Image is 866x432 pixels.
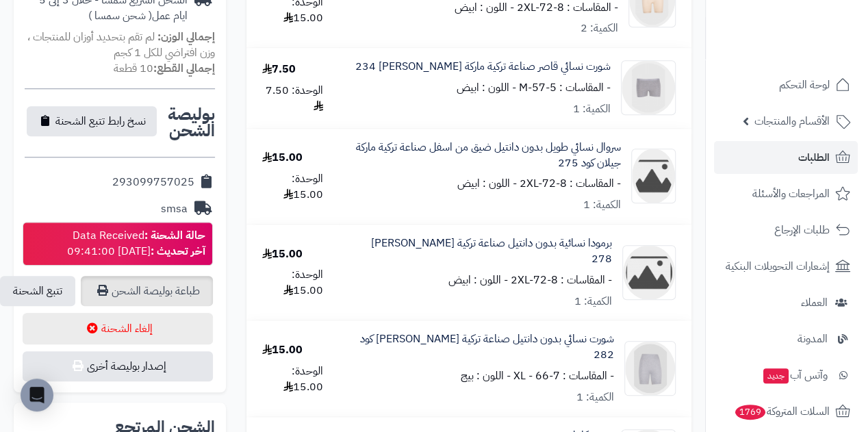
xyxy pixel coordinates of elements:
small: - المقاسات : 2XL-72-8 [511,272,612,288]
span: الأقسام والمنتجات [754,112,830,131]
span: المراجعات والأسئلة [752,184,830,203]
small: 10 قطعة [114,60,215,77]
a: برمودا نسائية بدون دانتيل صناعة تركية [PERSON_NAME] 278 [355,236,612,267]
div: الوحدة: 15.00 [262,364,323,395]
img: no_image-90x90.png [632,149,675,203]
span: وآتس آب [762,366,828,385]
a: السلات المتروكة1769 [714,395,858,428]
div: 293099757025 [112,175,194,190]
a: المدونة [714,322,858,355]
div: الكمية: 1 [574,294,612,309]
small: - المقاسات : 2XL-72-8 [520,175,621,192]
a: وآتس آبجديد [714,359,858,392]
span: ( شحن سمسا ) [88,8,152,24]
small: - اللون : ابيض [457,79,516,96]
h2: بوليصة الشحن [159,106,215,139]
div: smsa [161,201,188,217]
img: 1730362457-234-3%20(1)-90x90.png [622,60,675,115]
div: الوحدة: 15.00 [262,171,323,203]
span: نسخ رابط تتبع الشحنة [55,113,146,129]
button: إلغاء الشحنة [23,313,213,344]
a: شورت نسائي قاصر صناعة تركية ماركة [PERSON_NAME] 234 [355,59,611,75]
img: logo-2.png [773,36,853,65]
strong: آخر تحديث : [151,243,205,259]
a: سروال نسائي طويل بدون دانتيل ضيق من اسفل صناعة تركية ماركة جيلان كود 275 [355,140,621,171]
span: طلبات الإرجاع [774,220,830,240]
img: no_image-90x90.png [623,245,675,300]
div: 15.00 [262,150,303,166]
div: الوحدة: 7.50 [262,83,323,114]
strong: إجمالي الوزن: [157,29,215,45]
img: 1730365380-282-3-90x90.png [625,341,675,396]
span: جديد [763,368,789,383]
a: لوحة التحكم [714,68,858,101]
span: لم تقم بتحديد أوزان للمنتجات ، وزن افتراضي للكل 1 كجم [27,29,215,61]
div: الكمية: 1 [576,390,614,405]
a: المراجعات والأسئلة [714,177,858,210]
span: 1769 [735,405,765,420]
div: الكمية: 2 [581,21,618,36]
span: إشعارات التحويلات البنكية [726,257,830,276]
small: - اللون : ابيض [457,175,517,192]
strong: إجمالي القطع: [153,60,215,77]
span: العملاء [801,293,828,312]
small: - المقاسات : M-57-5 [519,79,611,96]
div: الوحدة: 15.00 [262,267,323,298]
div: 7.50 [262,62,296,77]
div: الكمية: 1 [573,101,611,117]
span: المدونة [798,329,828,348]
a: إشعارات التحويلات البنكية [714,250,858,283]
small: - المقاسات : XL - 66-7 [513,368,614,384]
span: لوحة التحكم [779,75,830,94]
span: الطلبات [798,148,830,167]
a: الطلبات [714,141,858,174]
a: شورت نسائي بدون دانتيل صناعة تركية [PERSON_NAME] كود 282 [355,331,614,363]
button: نسخ رابط تتبع الشحنة [27,106,157,136]
div: Data Received [DATE] 09:41:00 [67,228,205,259]
small: - اللون : بيج [461,368,511,384]
div: Open Intercom Messenger [21,379,53,411]
div: 15.00 [262,342,303,358]
a: العملاء [714,286,858,319]
button: إصدار بوليصة أخرى [23,351,213,381]
a: طباعة بوليصة الشحن [81,276,213,306]
div: الكمية: 1 [583,197,621,213]
div: 15.00 [262,246,303,262]
a: طلبات الإرجاع [714,214,858,246]
small: - اللون : ابيض [448,272,508,288]
span: السلات المتروكة [734,402,830,421]
strong: حالة الشحنة : [144,227,205,244]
